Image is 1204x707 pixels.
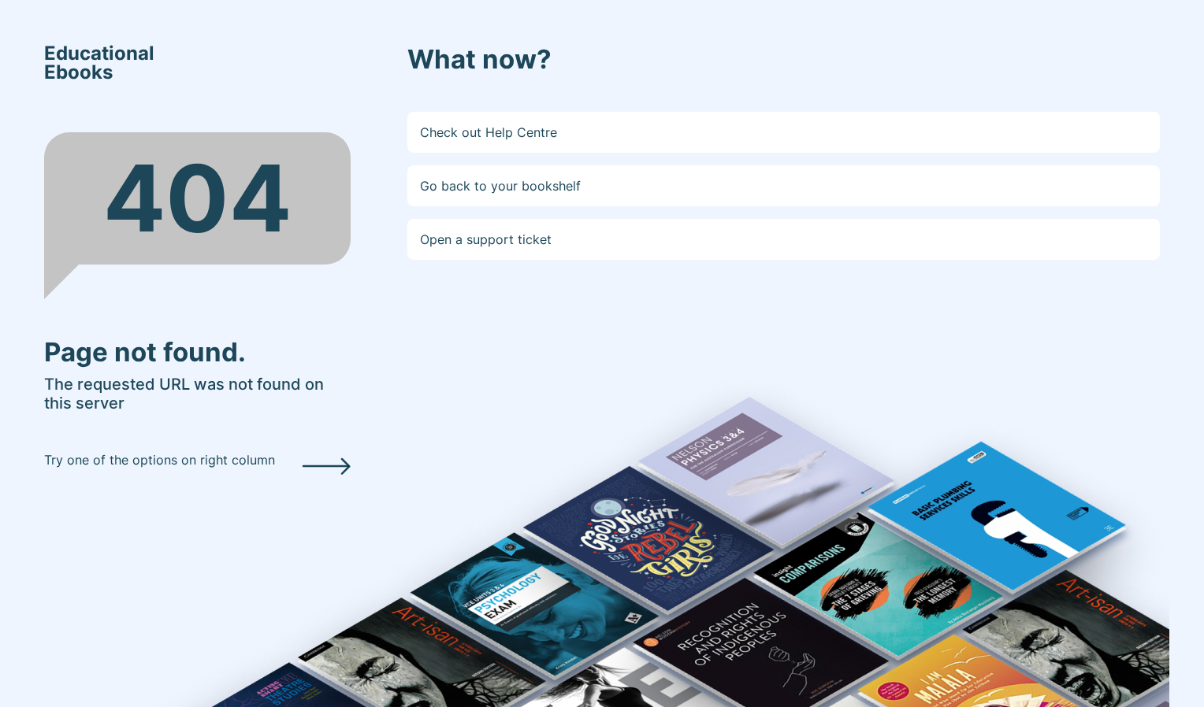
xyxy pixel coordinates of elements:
[44,337,351,368] h3: Page not found.
[44,44,154,82] span: Educational Ebooks
[407,44,1160,76] h3: What now?
[407,112,1160,153] a: Check out Help Centre
[44,450,275,469] p: Try one of the options on right column
[407,165,1160,206] a: Go back to your bookshelf
[44,132,351,265] div: 404
[44,375,351,413] h5: The requested URL was not found on this server
[407,219,1160,260] a: Open a support ticket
